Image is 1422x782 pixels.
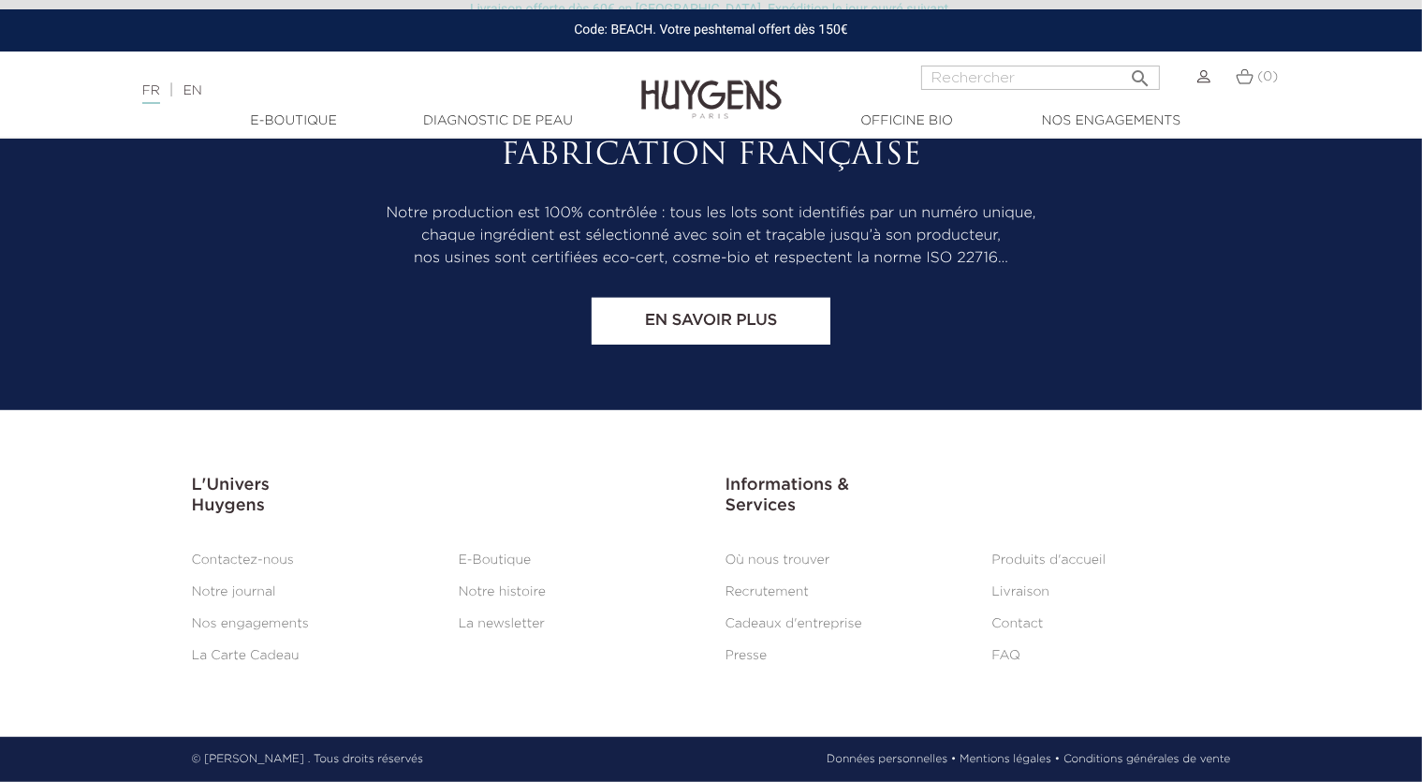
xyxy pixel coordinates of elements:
a: Nos engagements [192,617,309,630]
img: Huygens [641,50,782,122]
p: nos usines sont certifiées eco-cert, cosme-bio et respectent la norme ISO 22716… [192,247,1231,270]
a: Cadeaux d'entreprise [726,617,862,630]
a: Livraison [992,585,1050,598]
a: La newsletter [459,617,546,630]
a: Notre journal [192,585,276,598]
a: Officine Bio [814,111,1001,131]
a: Notre histoire [459,585,546,598]
a: En savoir plus [592,298,830,345]
a: Diagnostic de peau [404,111,592,131]
a: EN [183,84,201,97]
a: Produits d'accueil [992,553,1107,567]
span: (0) [1257,70,1278,83]
h3: L'Univers Huygens [192,476,697,516]
input: Rechercher [921,66,1160,90]
a: E-Boutique [459,553,532,567]
a: E-Boutique [200,111,388,131]
p: Notre production est 100% contrôlée : tous les lots sont identifiés par un numéro unique, [192,202,1231,225]
a: FR [142,84,160,104]
a: FAQ [992,649,1020,662]
a: Conditions générales de vente [1063,751,1230,768]
a: Contactez-nous [192,553,294,567]
div: | [133,80,579,102]
p: chaque ingrédient est sélectionné avec soin et traçable jusqu’à son producteur, [192,225,1231,247]
h2: Fabrication Française [192,139,1231,174]
p: © [PERSON_NAME] . Tous droits réservés [192,751,424,768]
a: Où nous trouver [726,553,830,567]
a: La Carte Cadeau [192,649,300,662]
a: Presse [726,649,768,662]
i:  [1130,62,1152,84]
a: Recrutement [726,585,810,598]
a: Contact [992,617,1044,630]
button:  [1124,60,1158,85]
a: Nos engagements [1018,111,1205,131]
h3: Informations & Services [726,476,1231,516]
a: Mentions légales • [960,751,1060,768]
a: Données personnelles • [827,751,957,768]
